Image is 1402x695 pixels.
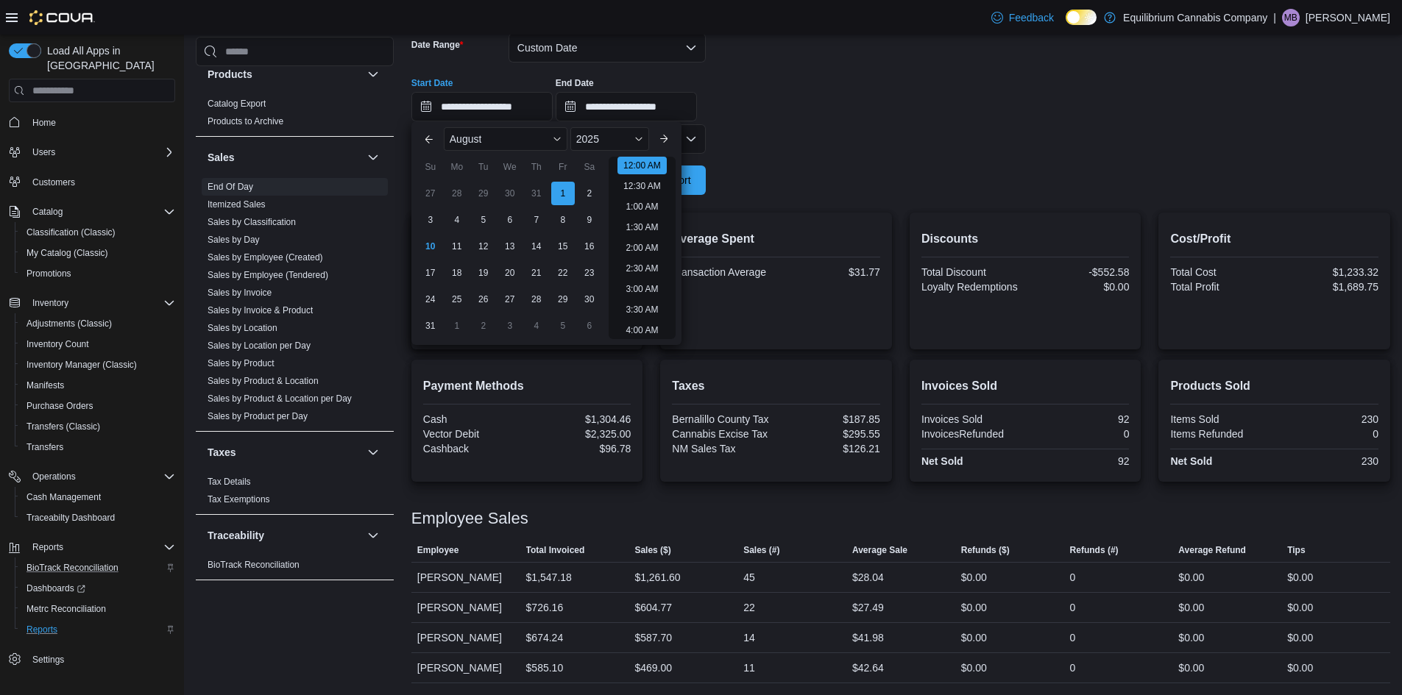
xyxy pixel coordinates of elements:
[21,600,175,618] span: Metrc Reconciliation
[26,173,175,191] span: Customers
[417,127,441,151] button: Previous Month
[364,65,382,83] button: Products
[3,142,181,163] button: Users
[208,375,319,387] span: Sales by Product & Location
[3,171,181,193] button: Customers
[196,178,394,431] div: Sales
[26,624,57,635] span: Reports
[1306,9,1390,26] p: [PERSON_NAME]
[364,527,382,544] button: Traceability
[556,77,594,89] label: End Date
[26,338,89,350] span: Inventory Count
[208,150,361,165] button: Sales
[208,341,311,351] a: Sales by Location per Day
[26,268,71,279] span: Promotions
[472,261,495,285] div: day-19
[551,261,575,285] div: day-22
[578,288,601,311] div: day-30
[208,217,296,227] a: Sales by Classification
[21,224,121,241] a: Classification (Classic)
[26,468,175,485] span: Operations
[21,621,175,638] span: Reports
[620,321,664,339] li: 4:00 AM
[530,428,631,440] div: $2,325.00
[961,544,1010,556] span: Refunds ($)
[29,10,95,25] img: Cova
[26,143,61,161] button: Users
[26,421,100,432] span: Transfers (Classic)
[472,235,495,258] div: day-12
[411,39,464,51] label: Date Range
[208,288,272,298] a: Sales by Invoice
[15,222,181,243] button: Classification (Classic)
[208,376,319,386] a: Sales by Product & Location
[15,263,181,284] button: Promotions
[21,418,106,435] a: Transfers (Classic)
[208,116,283,126] a: Products to Archive
[526,599,564,616] div: $726.16
[743,544,779,556] span: Sales (#)
[26,247,108,259] span: My Catalog (Classic)
[1178,544,1246,556] span: Average Refund
[498,182,522,205] div: day-30
[208,357,275,369] span: Sales by Product
[21,335,95,353] a: Inventory Count
[208,67,252,82] h3: Products
[1028,413,1129,425] div: 92
[208,181,253,193] span: End Of Day
[26,227,116,238] span: Classification (Classic)
[411,593,520,622] div: [PERSON_NAME]
[445,288,469,311] div: day-25
[15,507,181,528] button: Traceabilty Dashboard
[208,252,323,263] a: Sales by Employee (Created)
[779,443,880,455] div: $126.21
[551,288,575,311] div: day-29
[921,281,1022,293] div: Loyalty Redemptions
[1282,9,1300,26] div: Mandie Baxter
[419,208,442,232] div: day-3
[26,441,63,453] span: Transfers
[526,544,585,556] span: Total Invoiced
[208,199,266,210] span: Itemized Sales
[417,544,459,556] span: Employee
[411,77,453,89] label: Start Date
[551,235,575,258] div: day-15
[26,400,93,412] span: Purchase Orders
[445,261,469,285] div: day-18
[620,301,664,318] li: 3:30 AM
[21,377,175,394] span: Manifests
[423,377,631,395] h2: Payment Methods
[26,603,106,615] span: Metrc Reconciliation
[208,67,361,82] button: Products
[21,621,63,638] a: Reports
[21,397,99,415] a: Purchase Orders
[1287,544,1305,556] span: Tips
[208,445,236,460] h3: Taxes
[551,314,575,338] div: day-5
[578,155,601,179] div: Sa
[525,288,548,311] div: day-28
[15,599,181,619] button: Metrc Reconciliation
[21,377,70,394] a: Manifests
[32,117,56,129] span: Home
[525,314,548,338] div: day-4
[26,538,175,556] span: Reports
[672,266,773,278] div: Transaction Average
[208,99,266,109] a: Catalog Export
[417,180,603,339] div: August, 2025
[1170,377,1378,395] h2: Products Sold
[208,393,352,404] span: Sales by Product & Location per Day
[961,569,987,586] div: $0.00
[208,287,272,299] span: Sales by Invoice
[472,208,495,232] div: day-5
[921,230,1130,248] h2: Discounts
[21,488,107,506] a: Cash Management
[921,455,963,467] strong: Net Sold
[576,133,599,145] span: 2025
[419,155,442,179] div: Su
[1009,10,1054,25] span: Feedback
[852,599,884,616] div: $27.49
[208,528,361,543] button: Traceability
[26,562,118,574] span: BioTrack Reconciliation
[21,488,175,506] span: Cash Management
